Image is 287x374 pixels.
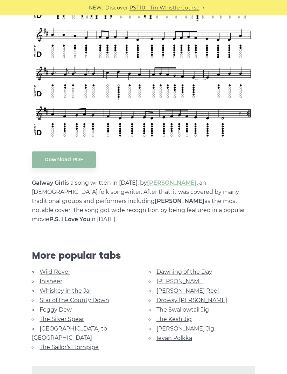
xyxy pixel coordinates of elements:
a: [PERSON_NAME] [147,179,197,186]
a: Whiskey in the Jar [40,287,91,294]
span: Discover [105,4,128,12]
a: Download PDF [32,151,96,168]
a: Wild Rover [40,268,70,275]
a: Drowsy [PERSON_NAME] [156,297,227,304]
a: Foggy Dew [40,306,72,313]
span: More popular tabs [32,249,255,261]
p: is a song written in [DATE]. by , an [DEMOGRAPHIC_DATA] folk songwriter. After that, it was cover... [32,178,255,224]
a: [PERSON_NAME] [156,278,205,285]
a: Inisheer [40,278,62,285]
a: The Silver Spear [40,316,84,322]
a: The Sailor’s Hornpipe [40,344,99,351]
a: [GEOGRAPHIC_DATA] to [GEOGRAPHIC_DATA] [32,325,107,341]
strong: P.S. I Love You [49,216,90,223]
span: NEW: [89,4,103,12]
a: [PERSON_NAME] Reel [156,287,219,294]
a: The Kesh Jig [156,316,192,322]
strong: [PERSON_NAME] [155,198,204,204]
a: Star of the County Down [40,297,109,304]
a: [PERSON_NAME] Jig [156,325,214,332]
a: PST10 - Tin Whistle Course [129,4,199,12]
a: Ievan Polkka [156,335,192,341]
strong: Galway Girl [32,179,65,186]
a: The Swallowtail Jig [156,306,209,313]
a: Dawning of the Day [156,268,212,275]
